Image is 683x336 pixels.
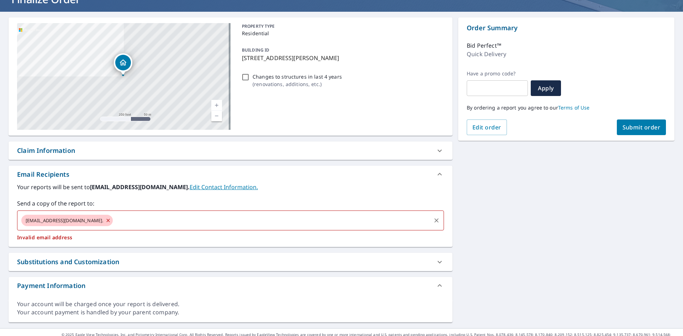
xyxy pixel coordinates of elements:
p: Residential [242,30,441,37]
button: Apply [531,80,561,96]
p: Order Summary [467,23,666,33]
span: [EMAIL_ADDRESS][DOMAIN_NAME]. [21,217,107,224]
button: Submit order [617,119,666,135]
button: Edit order [467,119,507,135]
p: BUILDING ID [242,47,269,53]
label: Send a copy of the report to: [17,199,444,208]
div: Email Recipients [9,166,452,183]
p: [STREET_ADDRESS][PERSON_NAME] [242,54,441,62]
span: Edit order [472,123,501,131]
label: Your reports will be sent to [17,183,444,191]
div: Email Recipients [17,170,69,179]
p: PROPERTY TYPE [242,23,441,30]
p: Bid Perfect™ [467,41,501,50]
p: Changes to structures in last 4 years [253,73,342,80]
p: Quick Delivery [467,50,506,58]
div: Payment Information [9,277,452,294]
div: Payment Information [17,281,85,290]
span: Apply [536,84,555,92]
p: ( renovations, additions, etc. ) [253,80,342,88]
div: Your account payment is handled by your parent company. [17,308,444,316]
a: Current Level 17, Zoom Out [211,111,222,121]
div: Substitutions and Customization [9,253,452,271]
div: Substitutions and Customization [17,257,119,267]
span: Submit order [623,123,661,131]
div: [EMAIL_ADDRESS][DOMAIN_NAME]. [21,215,113,226]
p: Invalid email address [17,234,444,241]
div: Claim Information [9,142,452,160]
div: Dropped pin, building 1, Residential property, 429 Mountain Lake Rd Great Meadows, NJ 07838 [114,53,132,75]
a: Current Level 17, Zoom In [211,100,222,111]
p: By ordering a report you agree to our [467,105,666,111]
a: EditContactInfo [190,183,258,191]
b: [EMAIL_ADDRESS][DOMAIN_NAME]. [90,183,190,191]
a: Terms of Use [558,104,590,111]
div: Your account will be charged once your report is delivered. [17,300,444,308]
div: Claim Information [17,146,75,155]
button: Clear [431,215,441,225]
label: Have a promo code? [467,70,528,77]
